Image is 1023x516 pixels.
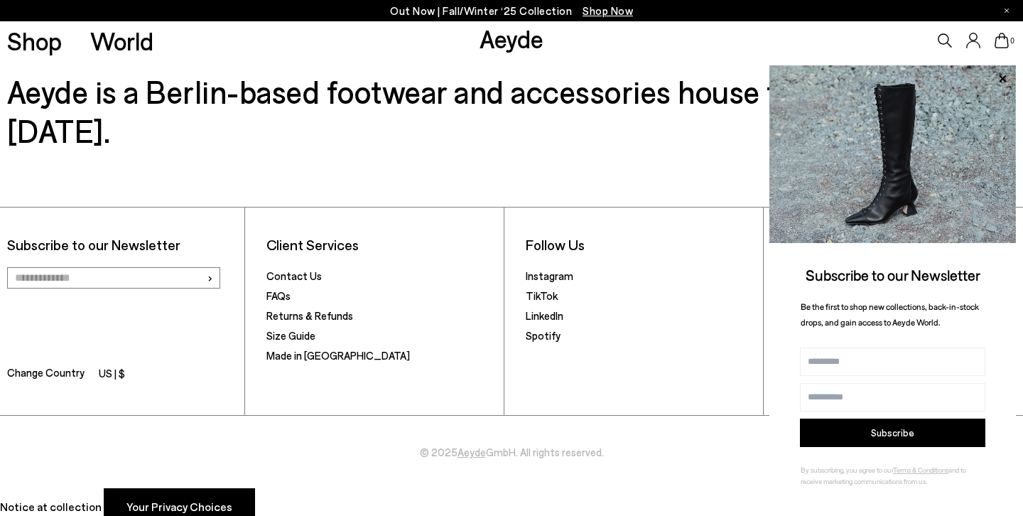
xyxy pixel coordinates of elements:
a: Contact Us [266,269,322,282]
a: LinkedIn [526,309,563,322]
li: Follow Us [526,236,756,254]
span: › [207,267,213,288]
span: Be the first to shop new collections, back-in-stock drops, and gain access to Aeyde World. [801,301,979,328]
a: Aeyde [458,446,486,458]
a: Returns & Refunds [266,309,353,322]
a: Shop [7,28,62,53]
h3: Aeyde is a Berlin-based footwear and accessories house founded in [DATE]. [7,72,1016,150]
a: Aeyde [480,23,543,53]
li: US | $ [99,365,125,385]
span: Change Country [7,364,85,385]
a: 0 [995,33,1009,48]
p: Subscribe to our Newsletter [7,236,237,254]
a: Spotify [526,329,561,342]
span: Subscribe to our Newsletter [806,266,980,284]
a: FAQs [266,289,291,302]
li: Client Services [266,236,497,254]
img: 2a6287a1333c9a56320fd6e7b3c4a9a9.jpg [769,65,1016,243]
button: Subscribe [800,419,985,447]
a: Terms & Conditions [893,466,948,474]
p: Out Now | Fall/Winter ‘25 Collection [390,2,633,20]
span: Navigate to /collections/new-in [583,4,633,17]
span: 0 [1009,37,1016,45]
a: Made in [GEOGRAPHIC_DATA] [266,349,410,362]
a: Instagram [526,269,573,282]
span: By subscribing, you agree to our [801,466,893,474]
a: Size Guide [266,329,315,342]
a: TikTok [526,289,558,302]
a: World [90,28,153,53]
